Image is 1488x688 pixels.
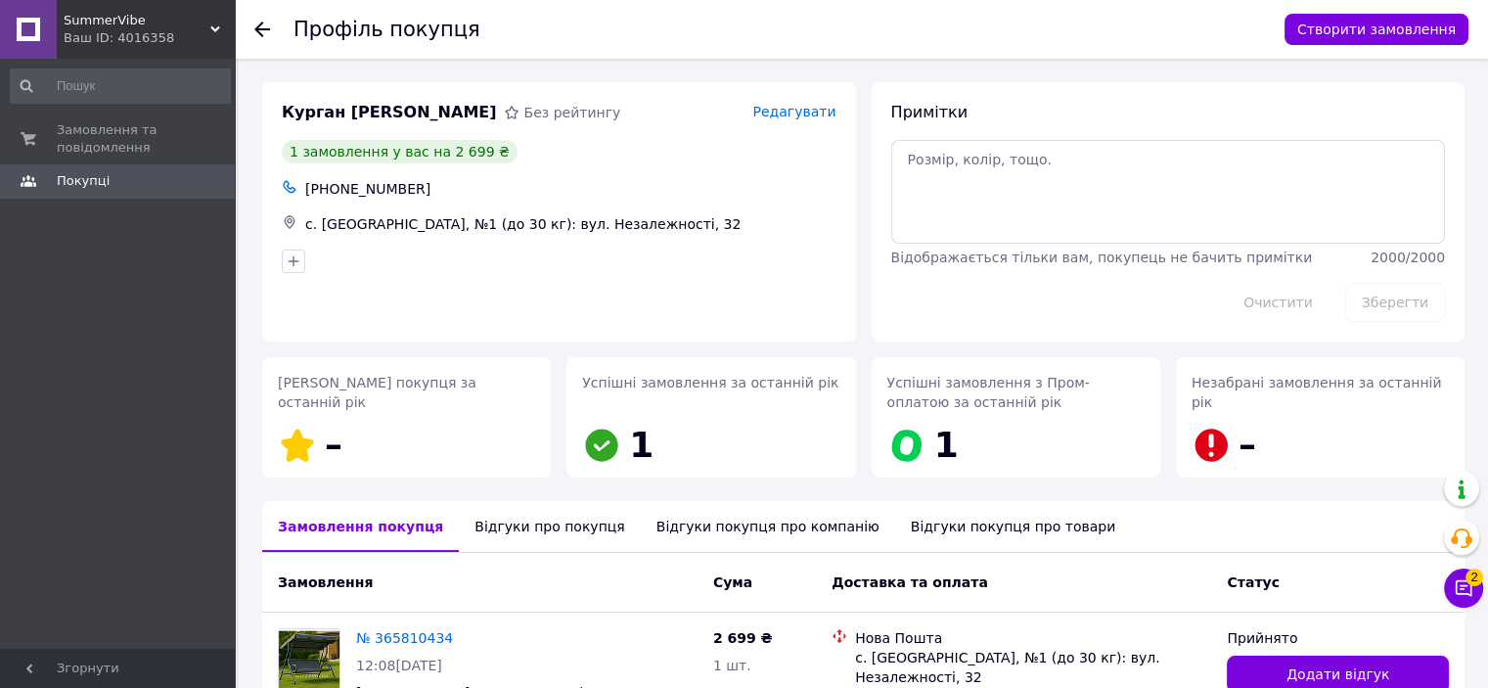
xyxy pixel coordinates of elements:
div: Ваш ID: 4016358 [64,29,235,47]
div: с. [GEOGRAPHIC_DATA], №1 (до 30 кг): вул. Незалежності, 32 [301,210,840,238]
div: Замовлення покупця [262,501,459,552]
div: Відгуки покупця про компанію [641,501,895,552]
span: Статус [1227,574,1279,590]
div: Повернутися назад [254,20,270,39]
span: Замовлення та повідомлення [57,121,181,157]
span: 1 [629,425,654,465]
span: Примітки [891,103,968,121]
span: – [325,425,342,465]
span: Відображається тільки вам, покупець не бачить примітки [891,250,1313,265]
button: Створити замовлення [1285,14,1468,45]
span: – [1239,425,1256,465]
span: Успішні замовлення за останній рік [582,375,838,390]
span: 2000 / 2000 [1371,250,1445,265]
span: 12:08[DATE] [356,658,442,673]
span: Доставка та оплата [832,574,988,590]
span: [PERSON_NAME] покупця за останній рік [278,375,476,410]
span: 2 699 ₴ [713,630,773,646]
button: Чат з покупцем2 [1444,569,1483,608]
span: 1 [934,425,959,465]
div: с. [GEOGRAPHIC_DATA], №1 (до 30 кг): вул. Незалежності, 32 [855,648,1211,687]
div: Відгуки покупця про товари [895,501,1131,552]
span: Без рейтингу [523,105,620,120]
span: 2 [1465,569,1483,586]
span: SummerVibe [64,12,210,29]
span: 1 шт. [713,658,751,673]
div: Відгуки про покупця [459,501,640,552]
span: Незабрані замовлення за останній рік [1192,375,1442,410]
div: Прийнято [1227,628,1449,648]
span: Редагувати [752,104,835,119]
span: Покупці [57,172,110,190]
div: 1 замовлення у вас на 2 699 ₴ [282,140,518,163]
span: Успішні замовлення з Пром-оплатою за останній рік [887,375,1090,410]
input: Пошук [10,69,231,104]
div: Нова Пошта [855,628,1211,648]
a: № 365810434 [356,630,453,646]
span: Додати відгук [1286,665,1389,684]
span: Курган [PERSON_NAME] [282,102,496,124]
div: [PHONE_NUMBER] [301,175,840,203]
h1: Профіль покупця [293,18,480,41]
span: Cума [713,574,752,590]
span: Замовлення [278,574,373,590]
